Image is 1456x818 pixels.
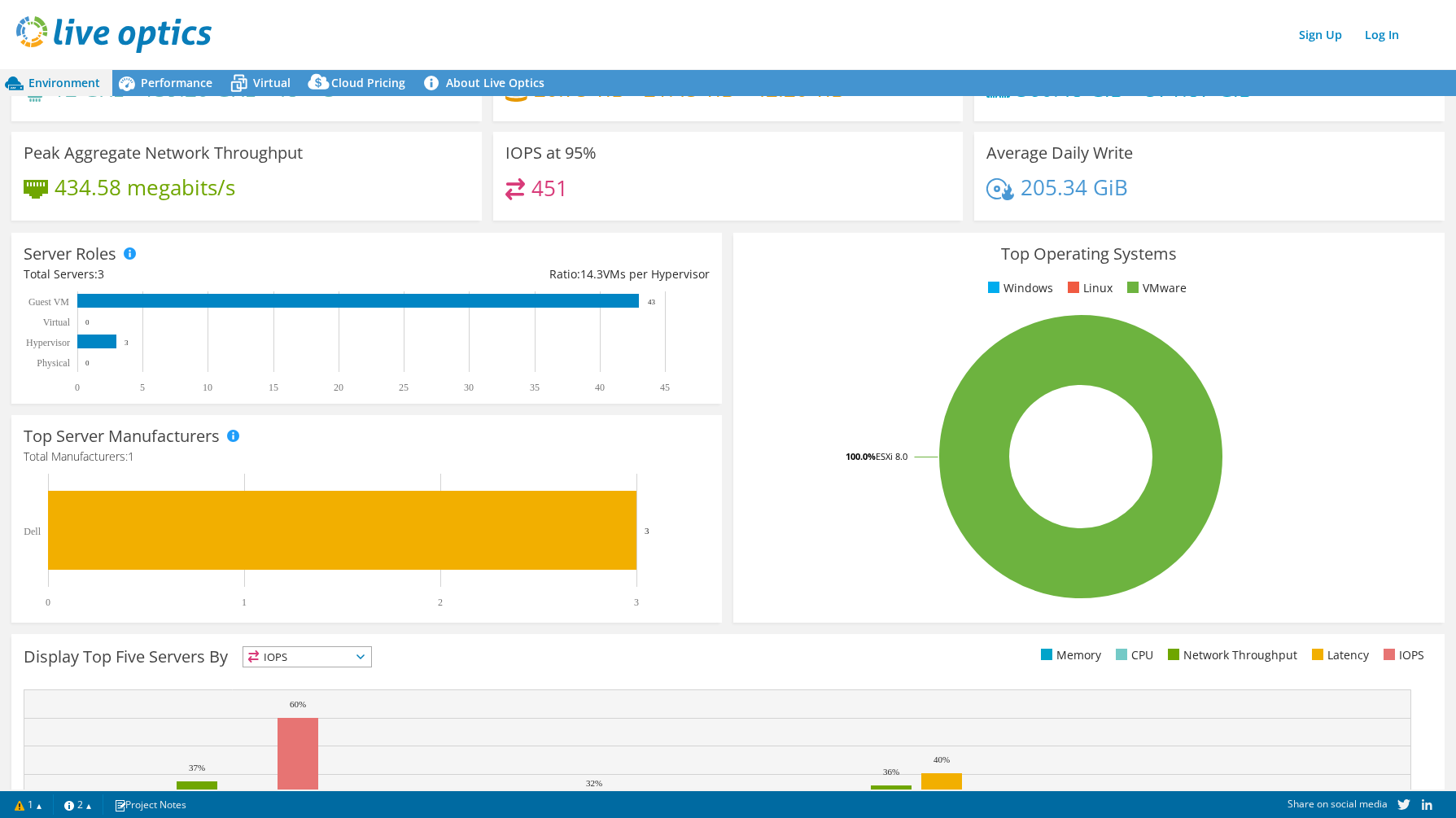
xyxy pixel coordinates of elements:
[1037,646,1101,664] li: Memory
[189,763,205,772] text: 37%
[26,337,70,348] text: Hypervisor
[269,382,278,393] text: 15
[331,75,405,90] span: Cloud Pricing
[531,179,568,197] h4: 451
[1288,797,1388,811] span: Share on social media
[367,265,711,283] div: Ratio: VMs per Hypervisor
[418,70,557,96] a: About Live Optics
[534,80,625,98] h4: 20.75 TiB
[1017,80,1126,98] h4: 360.48 GiB
[595,382,605,393] text: 40
[290,699,306,709] text: 60%
[986,144,1133,162] h3: Average Daily Write
[125,339,129,347] text: 3
[242,597,247,608] text: 1
[648,298,656,306] text: 43
[883,767,899,776] text: 36%
[3,794,54,815] a: 1
[140,382,145,393] text: 5
[85,318,90,326] text: 0
[934,755,950,764] text: 40%
[53,80,124,98] h4: 12 GHz
[530,382,540,393] text: 35
[103,794,198,815] a: Project Notes
[24,448,710,466] h4: Total Manufacturers:
[660,382,670,393] text: 45
[43,317,71,328] text: Virtual
[85,359,90,367] text: 0
[55,178,235,196] h4: 434.58 megabits/s
[645,526,649,536] text: 3
[586,778,602,788] text: 32%
[334,382,343,393] text: 20
[274,80,305,98] h4: 48
[1291,23,1350,46] a: Sign Up
[984,279,1053,297] li: Windows
[876,450,907,462] tspan: ESXi 8.0
[324,80,390,98] h4: 3
[24,144,303,162] h3: Peak Aggregate Network Throughput
[24,526,41,537] text: Dell
[505,144,597,162] h3: IOPS at 95%
[46,597,50,608] text: 0
[28,296,69,308] text: Guest VM
[128,448,134,464] span: 1
[1021,178,1128,196] h4: 205.34 GiB
[634,597,639,608] text: 3
[75,382,80,393] text: 0
[1064,279,1113,297] li: Linux
[24,427,220,445] h3: Top Server Manufacturers
[1112,646,1153,664] li: CPU
[98,266,104,282] span: 3
[399,382,409,393] text: 25
[1145,80,1253,98] h4: 571.87 GiB
[253,75,291,90] span: Virtual
[141,75,212,90] span: Performance
[464,382,474,393] text: 30
[53,794,103,815] a: 2
[745,245,1432,263] h3: Top Operating Systems
[754,80,845,98] h4: 42.20 TiB
[24,245,116,263] h3: Server Roles
[37,357,70,369] text: Physical
[644,80,735,98] h4: 21.45 TiB
[1164,646,1297,664] li: Network Throughput
[846,450,876,462] tspan: 100.0%
[1123,279,1187,297] li: VMware
[24,265,367,283] div: Total Servers:
[16,16,212,53] img: live_optics_svg.svg
[1308,646,1369,664] li: Latency
[28,75,100,90] span: Environment
[1357,23,1407,46] a: Log In
[243,647,371,667] span: IOPS
[438,597,443,608] text: 2
[1379,646,1424,664] li: IOPS
[203,382,212,393] text: 10
[580,266,603,282] span: 14.3
[142,80,256,98] h4: 139.20 GHz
